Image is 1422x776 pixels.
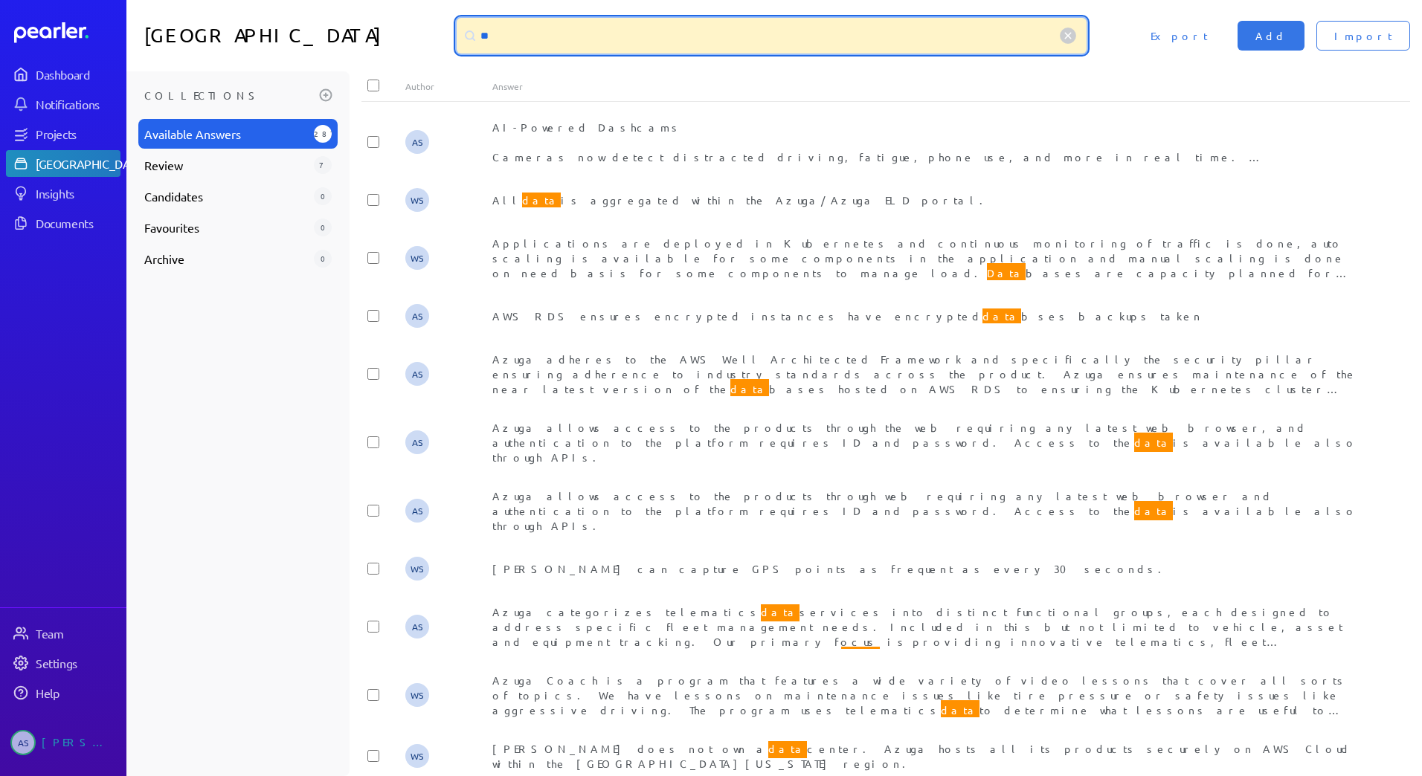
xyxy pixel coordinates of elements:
a: Dashboard [6,61,120,88]
span: Review [144,156,308,174]
div: 0 [314,187,332,205]
div: Author [405,80,492,92]
span: data [768,739,807,758]
span: data [941,700,979,720]
div: [PERSON_NAME] [42,730,116,755]
span: Azuga allows access to the products through the web requiring any latest web browser, and authent... [492,421,1357,464]
span: Azuga Coach is a program that features a wide variety of video lessons that cover all sorts of to... [492,673,1348,731]
span: Archive [144,250,308,268]
span: Add [1255,28,1287,43]
span: Azuga allows access to the products through web requiring any latest web browser and authenticati... [492,489,1357,532]
span: Audrie Stefanini [405,499,429,523]
span: Import [1334,28,1392,43]
a: Help [6,679,120,706]
span: Export [1151,28,1208,43]
div: Help [36,685,119,700]
span: Favourites [144,219,308,236]
a: Team [6,620,120,647]
span: Available Answers [144,125,308,143]
span: Candidates [144,187,308,205]
div: Insights [36,186,119,201]
span: AWS RDS ensures encrypted instances have encrypted bses backups taken [492,306,1203,326]
span: Audrie Stefanini [405,615,429,638]
span: Audrie Stefanini [10,730,36,755]
span: [PERSON_NAME] does not own a center. Azuga hosts all its products securely on AWS Cloud within th... [492,739,1351,770]
span: Audrie Stefanini [405,362,429,386]
span: Applications are deployed in Kubernetes and continuous monitoring of traffic is done, auto scalin... [492,236,1350,294]
span: Audrie Stefanini [405,430,429,454]
div: 287 [314,125,332,143]
div: Projects [36,126,119,141]
a: AS[PERSON_NAME] [6,724,120,761]
span: Azuga adheres to the AWS Well Architected Framework and specifically the security pillar ensuring... [492,352,1357,425]
a: [GEOGRAPHIC_DATA] [6,150,120,177]
span: Wesley Simpson [405,744,429,768]
div: Documents [36,216,119,230]
button: Export [1133,21,1226,51]
h1: [GEOGRAPHIC_DATA] [144,18,451,54]
span: All is aggregated within the Azuga/Azuga ELD portal. [492,190,992,210]
span: Wesley Simpson [405,188,429,212]
a: Projects [6,120,120,147]
span: data [730,379,769,398]
span: data [522,190,561,210]
span: Wesley Simpson [405,683,429,707]
a: Insights [6,180,120,207]
span: data [761,602,800,621]
div: 0 [314,250,332,268]
div: 7 [314,156,332,174]
span: data [982,306,1021,326]
div: Team [36,626,119,641]
a: Documents [6,210,120,236]
div: Notifications [36,97,119,111]
span: Data [987,263,1026,282]
div: Dashboard [36,67,119,82]
span: Wesley Simpson [405,557,429,581]
span: Wesley Simpson [405,246,429,270]
div: Answer [492,80,1366,92]
h3: Collections [144,83,314,107]
span: Audrie Stefanini [405,130,429,154]
button: Import [1316,21,1410,51]
span: data [1134,501,1173,520]
div: Settings [36,656,119,670]
span: [PERSON_NAME] can capture GPS points as frequent as every 30 seconds. [492,562,1171,575]
a: Dashboard [14,22,120,43]
div: [GEOGRAPHIC_DATA] [36,156,147,171]
span: Audrie Stefanini [405,304,429,328]
div: 0 [314,219,332,236]
button: Add [1238,21,1304,51]
span: data [841,647,880,666]
span: data [1134,433,1173,452]
a: Notifications [6,91,120,117]
a: Settings [6,650,120,676]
